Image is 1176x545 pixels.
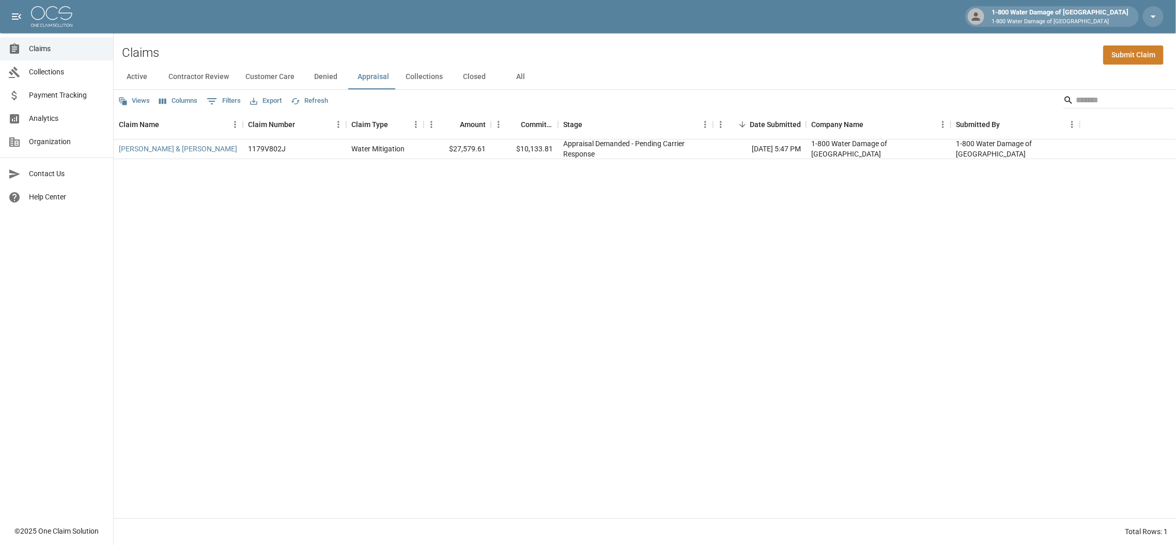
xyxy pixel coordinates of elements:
button: Sort [159,117,174,132]
button: Appraisal [349,65,397,89]
p: 1-800 Water Damage of [GEOGRAPHIC_DATA] [992,18,1128,26]
button: Menu [713,117,729,132]
button: Active [114,65,160,89]
button: Menu [331,117,346,132]
button: Refresh [288,93,331,109]
button: Sort [735,117,750,132]
div: Amount [460,110,486,139]
div: Water Mitigation [351,144,405,154]
span: Contact Us [29,168,105,179]
div: Submitted By [956,110,1000,139]
div: Company Name [811,110,863,139]
span: Organization [29,136,105,147]
button: Sort [388,117,403,132]
button: Menu [227,117,243,132]
button: Export [247,93,284,109]
span: Payment Tracking [29,90,105,101]
img: ocs-logo-white-transparent.png [31,6,72,27]
div: Date Submitted [750,110,801,139]
div: © 2025 One Claim Solution [14,526,99,536]
div: Company Name [806,110,951,139]
button: Sort [582,117,597,132]
button: Menu [491,117,506,132]
button: Menu [935,117,951,132]
button: Denied [303,65,349,89]
button: Menu [1064,117,1080,132]
div: Stage [563,110,582,139]
button: Sort [1000,117,1014,132]
div: Search [1063,92,1174,111]
button: Collections [397,65,451,89]
button: All [498,65,544,89]
div: Appraisal Demanded - Pending Carrier Response [563,138,708,159]
a: Submit Claim [1103,45,1164,65]
a: [PERSON_NAME] & [PERSON_NAME] [119,144,237,154]
div: Date Submitted [713,110,806,139]
div: Claim Number [248,110,295,139]
div: dynamic tabs [114,65,1176,89]
div: Committed Amount [521,110,553,139]
button: Menu [424,117,439,132]
div: Claim Name [119,110,159,139]
div: [DATE] 5:47 PM [713,139,806,159]
div: Stage [558,110,713,139]
div: Claim Type [351,110,388,139]
div: Committed Amount [491,110,558,139]
button: Sort [863,117,878,132]
button: Customer Care [237,65,303,89]
div: 1179V802J [248,144,286,154]
span: Claims [29,43,105,54]
div: 1-800 Water Damage of Athens [811,138,946,159]
button: Menu [408,117,424,132]
button: Views [116,93,152,109]
h2: Claims [122,45,159,60]
div: 1-800 Water Damage of Athens [956,138,1075,159]
button: Menu [698,117,713,132]
div: Claim Number [243,110,346,139]
span: Collections [29,67,105,77]
button: Sort [445,117,460,132]
button: Show filters [204,93,243,110]
button: Select columns [157,93,200,109]
div: Claim Type [346,110,424,139]
div: $10,133.81 [491,139,558,159]
button: Sort [295,117,310,132]
button: Closed [451,65,498,89]
div: $27,579.61 [424,139,491,159]
button: open drawer [6,6,27,27]
span: Help Center [29,192,105,203]
div: 1-800 Water Damage of [GEOGRAPHIC_DATA] [987,7,1133,26]
span: Analytics [29,113,105,124]
button: Contractor Review [160,65,237,89]
div: Amount [424,110,491,139]
div: Claim Name [114,110,243,139]
div: Total Rows: 1 [1125,526,1168,537]
div: Submitted By [951,110,1080,139]
button: Sort [506,117,521,132]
